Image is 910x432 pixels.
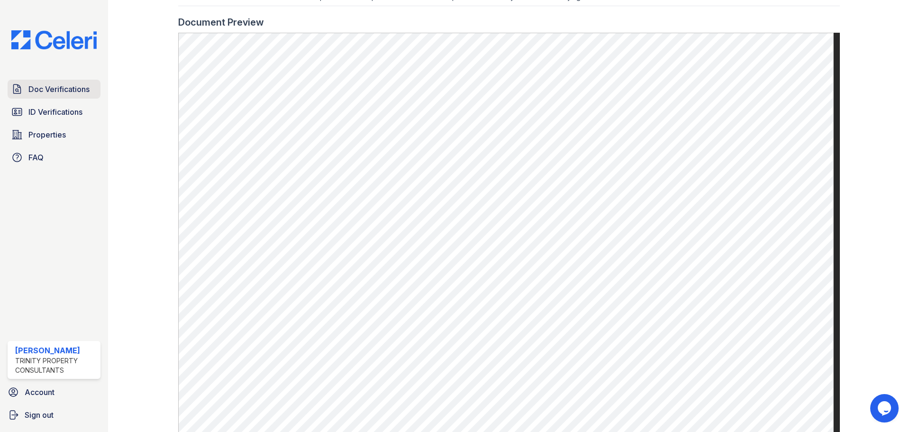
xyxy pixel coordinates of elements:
a: ID Verifications [8,102,100,121]
a: FAQ [8,148,100,167]
div: Trinity Property Consultants [15,356,97,375]
div: [PERSON_NAME] [15,345,97,356]
span: Doc Verifications [28,83,90,95]
span: FAQ [28,152,44,163]
span: Sign out [25,409,54,421]
a: Sign out [4,405,104,424]
a: Doc Verifications [8,80,100,99]
span: Account [25,386,55,398]
img: CE_Logo_Blue-a8612792a0a2168367f1c8372b55b34899dd931a85d93a1a3d3e32e68fde9ad4.png [4,30,104,49]
span: ID Verifications [28,106,82,118]
iframe: chat widget [870,394,901,423]
a: Account [4,383,104,402]
div: Document Preview [178,16,264,29]
a: Properties [8,125,100,144]
span: Properties [28,129,66,140]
